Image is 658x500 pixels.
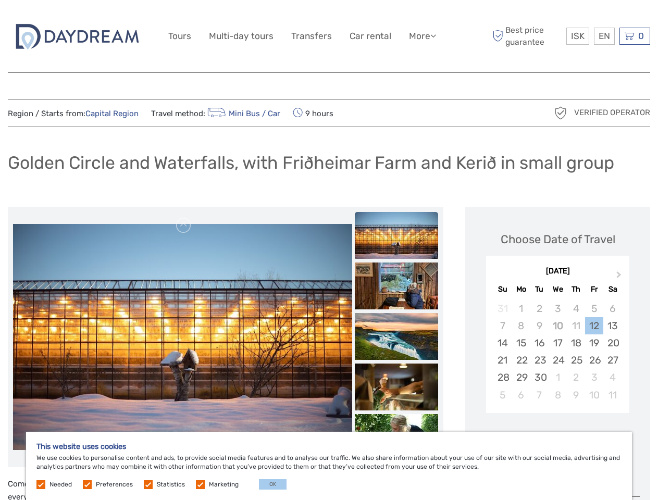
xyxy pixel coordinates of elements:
[530,334,549,352] div: Choose Tuesday, September 16th, 2025
[512,334,530,352] div: Choose Monday, September 15th, 2025
[585,334,603,352] div: Choose Friday, September 19th, 2025
[549,369,567,386] div: Choose Wednesday, October 1st, 2025
[549,386,567,404] div: Choose Wednesday, October 8th, 2025
[603,334,622,352] div: Choose Saturday, September 20th, 2025
[549,282,567,296] div: We
[574,107,650,118] span: Verified Operator
[512,369,530,386] div: Choose Monday, September 29th, 2025
[26,432,632,500] div: We use cookies to personalise content and ads, to provide social media features and to analyse ou...
[603,369,622,386] div: Choose Saturday, October 4th, 2025
[530,352,549,369] div: Choose Tuesday, September 23rd, 2025
[350,29,391,44] a: Car rental
[567,386,585,404] div: Choose Thursday, October 9th, 2025
[151,106,280,120] span: Travel method:
[585,300,603,317] div: Not available Friday, September 5th, 2025
[49,480,72,489] label: Needed
[8,152,614,173] h1: Golden Circle and Waterfalls, with Friðheimar Farm and Kerið in small group
[355,262,438,309] img: 9ea28db0a7e249129c0c58b37d2fe2f2_slider_thumbnail.jpg
[512,352,530,369] div: Choose Monday, September 22nd, 2025
[355,364,438,410] img: fb0684d6bfa84d368f7b2dd68ec27052_slider_thumbnail.jpg
[409,29,436,44] a: More
[493,300,512,317] div: Not available Sunday, August 31st, 2025
[612,269,628,285] button: Next Month
[355,313,438,360] img: 175c3005f4824d8a8fe08f4c0a4c7518_slider_thumbnail.jpg
[512,386,530,404] div: Choose Monday, October 6th, 2025
[530,386,549,404] div: Choose Tuesday, October 7th, 2025
[571,31,585,41] span: ISK
[120,16,132,29] button: Open LiveChat chat widget
[493,369,512,386] div: Choose Sunday, September 28th, 2025
[493,317,512,334] div: Not available Sunday, September 7th, 2025
[567,369,585,386] div: Choose Thursday, October 2nd, 2025
[512,317,530,334] div: Not available Monday, September 8th, 2025
[85,109,139,118] a: Capital Region
[585,386,603,404] div: Choose Friday, October 10th, 2025
[512,300,530,317] div: Not available Monday, September 1st, 2025
[486,266,629,277] div: [DATE]
[530,282,549,296] div: Tu
[493,386,512,404] div: Choose Sunday, October 5th, 2025
[493,352,512,369] div: Choose Sunday, September 21st, 2025
[585,317,603,334] div: Choose Friday, September 12th, 2025
[603,386,622,404] div: Choose Saturday, October 11th, 2025
[603,300,622,317] div: Not available Saturday, September 6th, 2025
[530,300,549,317] div: Not available Tuesday, September 2nd, 2025
[530,317,549,334] div: Not available Tuesday, September 9th, 2025
[293,106,333,120] span: 9 hours
[13,224,352,450] img: 6350f7117ea642bba562a8bd23e79611_main_slider.jpg
[594,28,615,45] div: EN
[585,352,603,369] div: Choose Friday, September 26th, 2025
[490,24,564,47] span: Best price guarantee
[603,282,622,296] div: Sa
[603,352,622,369] div: Choose Saturday, September 27th, 2025
[291,29,332,44] a: Transfers
[355,212,438,259] img: 7c0948da528f41fb8aab2434d90d6374_slider_thumbnail.jpg
[567,352,585,369] div: Choose Thursday, September 25th, 2025
[567,300,585,317] div: Not available Thursday, September 4th, 2025
[567,317,585,334] div: Not available Thursday, September 11th, 2025
[493,334,512,352] div: Choose Sunday, September 14th, 2025
[552,105,569,121] img: verified_operator_grey_128.png
[603,317,622,334] div: Choose Saturday, September 13th, 2025
[259,479,287,490] button: OK
[168,29,191,44] a: Tours
[209,480,239,489] label: Marketing
[205,109,280,118] a: Mini Bus / Car
[549,300,567,317] div: Not available Wednesday, September 3rd, 2025
[8,108,139,119] span: Region / Starts from:
[493,282,512,296] div: Su
[567,282,585,296] div: Th
[530,369,549,386] div: Choose Tuesday, September 30th, 2025
[96,480,133,489] label: Preferences
[157,480,185,489] label: Statistics
[549,352,567,369] div: Choose Wednesday, September 24th, 2025
[15,18,118,27] p: We're away right now. Please check back later!
[8,19,146,53] img: 2722-c67f3ee1-da3f-448a-ae30-a82a1b1ec634_logo_big.jpg
[355,414,438,461] img: fc319edc7d5349e5846d9b56879cdabf_slider_thumbnail.jpg
[585,282,603,296] div: Fr
[549,334,567,352] div: Choose Wednesday, September 17th, 2025
[567,334,585,352] div: Choose Thursday, September 18th, 2025
[36,442,622,451] h5: This website uses cookies
[501,231,615,247] div: Choose Date of Travel
[637,31,645,41] span: 0
[512,282,530,296] div: Mo
[585,369,603,386] div: Choose Friday, October 3rd, 2025
[549,317,567,334] div: Not available Wednesday, September 10th, 2025
[209,29,274,44] a: Multi-day tours
[489,300,626,404] div: month 2025-09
